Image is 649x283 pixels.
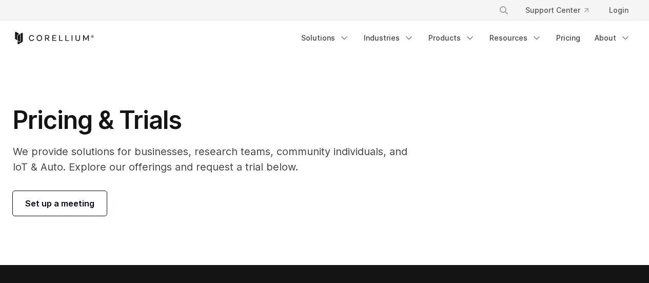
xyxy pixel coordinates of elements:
[13,144,422,175] p: We provide solutions for businesses, research teams, community individuals, and IoT & Auto. Explo...
[550,29,586,47] a: Pricing
[517,1,597,20] a: Support Center
[295,29,637,47] div: Navigation Menu
[486,1,637,20] div: Navigation Menu
[495,1,513,20] button: Search
[483,29,548,47] a: Resources
[13,105,422,136] h1: Pricing & Trials
[13,191,107,216] a: Set up a meeting
[13,32,94,44] a: Corellium Home
[358,29,420,47] a: Industries
[422,29,481,47] a: Products
[601,1,637,20] a: Login
[588,29,637,47] a: About
[25,197,94,210] span: Set up a meeting
[295,29,356,47] a: Solutions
